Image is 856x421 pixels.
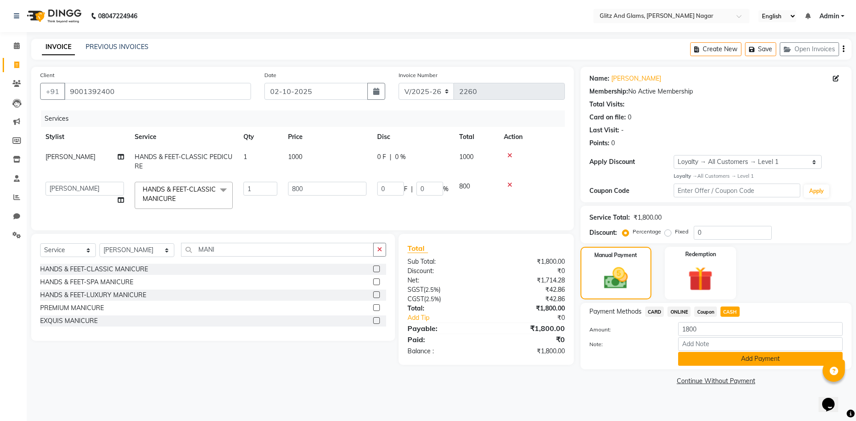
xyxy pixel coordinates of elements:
[589,213,630,222] div: Service Total:
[674,172,843,180] div: All Customers → Level 1
[634,213,662,222] div: ₹1,800.00
[745,42,776,56] button: Save
[426,295,439,302] span: 2.5%
[401,334,486,345] div: Paid:
[135,153,232,170] span: HANDS & FEET-CLASSIC PEDICURE
[720,307,740,317] span: CASH
[40,278,133,287] div: HANDS & FEET-SPA MANICURE
[401,294,486,304] div: ( )
[594,251,637,259] label: Manual Payment
[589,87,628,96] div: Membership:
[459,153,473,161] span: 1000
[129,127,238,147] th: Service
[64,83,251,100] input: Search by Name/Mobile/Email/Code
[40,303,104,313] div: PREMIUM MANICURE
[390,152,391,162] span: |
[486,347,571,356] div: ₹1,800.00
[486,266,571,276] div: ₹0
[486,285,571,294] div: ₹42.86
[694,307,717,317] span: Coupon
[395,152,406,162] span: 0 %
[486,304,571,313] div: ₹1,800.00
[589,100,625,109] div: Total Visits:
[399,71,437,79] label: Invoice Number
[611,74,661,83] a: [PERSON_NAME]
[674,173,697,179] strong: Loyalty →
[176,195,180,203] a: x
[407,295,424,303] span: CGST
[486,294,571,304] div: ₹42.86
[589,157,674,167] div: Apply Discount
[583,326,671,334] label: Amount:
[804,184,829,198] button: Apply
[459,182,470,190] span: 800
[589,113,626,122] div: Card on file:
[678,337,843,351] input: Add Note
[143,185,216,203] span: HANDS & FEET-CLASSIC MANICURE
[667,307,691,317] span: ONLINE
[443,184,449,194] span: %
[407,244,428,253] span: Total
[685,250,716,258] label: Redemption
[589,126,619,135] div: Last Visit:
[678,352,843,366] button: Add Payment
[40,265,148,274] div: HANDS & FEET-CLASSIC MANICURE
[674,184,800,197] input: Enter Offer / Coupon Code
[486,334,571,345] div: ₹0
[40,83,65,100] button: +91
[454,127,498,147] th: Total
[589,139,609,148] div: Points:
[401,304,486,313] div: Total:
[41,110,572,127] div: Services
[678,322,843,336] input: Amount
[23,4,84,29] img: logo
[486,276,571,285] div: ₹1,714.28
[181,243,374,257] input: Search or Scan
[690,42,741,56] button: Create New
[86,43,148,51] a: PREVIOUS INVOICES
[819,12,839,21] span: Admin
[243,153,247,161] span: 1
[498,127,565,147] th: Action
[401,276,486,285] div: Net:
[486,257,571,266] div: ₹1,800.00
[628,113,631,122] div: 0
[42,39,75,55] a: INVOICE
[40,127,129,147] th: Stylist
[611,139,615,148] div: 0
[486,323,571,334] div: ₹1,800.00
[589,186,674,196] div: Coupon Code
[589,307,642,316] span: Payment Methods
[819,385,847,412] iframe: chat widget
[238,127,283,147] th: Qty
[589,74,609,83] div: Name:
[680,264,720,294] img: _gift.svg
[411,184,413,194] span: |
[645,307,664,317] span: CARD
[401,285,486,294] div: ( )
[401,257,486,266] div: Sub Total:
[401,266,486,276] div: Discount:
[582,376,850,386] a: Continue Without Payment
[407,286,424,294] span: SGST
[589,228,617,237] div: Discount:
[40,290,146,300] div: HANDS & FEET-LUXURY MANICURE
[621,126,624,135] div: -
[401,323,486,334] div: Payable:
[264,71,276,79] label: Date
[372,127,454,147] th: Disc
[288,153,302,161] span: 1000
[401,313,500,323] a: Add Tip
[425,286,439,293] span: 2.5%
[675,228,688,236] label: Fixed
[40,316,98,326] div: EXQUIS MANICURE
[45,153,95,161] span: [PERSON_NAME]
[780,42,839,56] button: Open Invoices
[377,152,386,162] span: 0 F
[98,4,137,29] b: 08047224946
[283,127,372,147] th: Price
[597,265,635,292] img: _cash.svg
[500,313,571,323] div: ₹0
[583,340,671,348] label: Note:
[40,71,54,79] label: Client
